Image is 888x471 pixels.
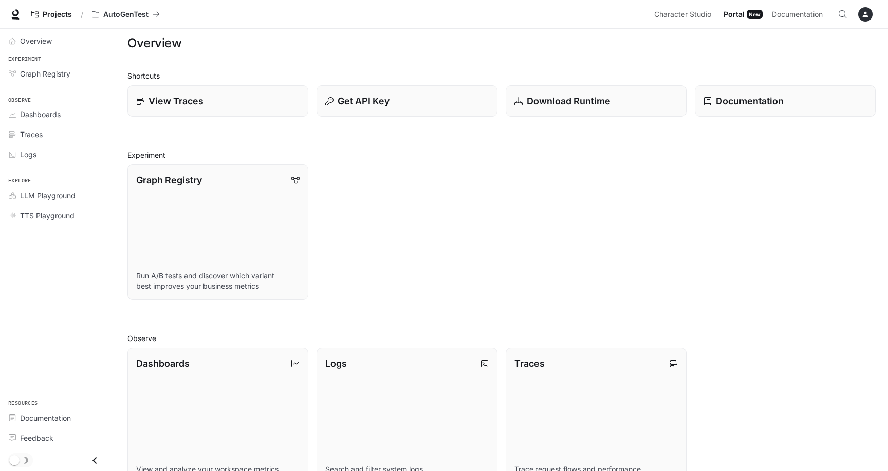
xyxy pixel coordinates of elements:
button: All workspaces [87,4,164,25]
p: Run A/B tests and discover which variant best improves your business metrics [136,271,300,291]
div: New [747,10,763,19]
span: Projects [43,10,72,19]
a: TTS Playground [4,206,110,224]
span: Dark mode toggle [9,454,20,465]
a: Traces [4,125,110,143]
a: Logs [4,145,110,163]
button: Close drawer [83,450,106,471]
p: Download Runtime [527,94,610,108]
a: PortalNew [719,4,767,25]
span: Documentation [20,412,71,423]
a: Documentation [768,4,830,25]
span: Logs [20,149,36,160]
p: Get API Key [338,94,390,108]
button: Open Command Menu [832,4,853,25]
span: Portal [724,8,745,21]
h2: Shortcuts [127,70,876,81]
p: Documentation [716,94,784,108]
a: LLM Playground [4,186,110,204]
a: Documentation [4,409,110,427]
div: / [77,9,87,20]
p: AutoGenTest [103,10,149,19]
a: Character Studio [650,4,718,25]
span: Traces [20,129,43,140]
a: Overview [4,32,110,50]
a: View Traces [127,85,308,117]
a: Download Runtime [506,85,687,117]
span: Documentation [772,8,823,21]
span: Feedback [20,432,53,443]
span: Character Studio [654,8,711,21]
a: Documentation [695,85,876,117]
a: Feedback [4,429,110,447]
p: View Traces [149,94,203,108]
a: Graph RegistryRun A/B tests and discover which variant best improves your business metrics [127,164,308,300]
span: TTS Playground [20,210,75,221]
a: Dashboards [4,105,110,123]
p: Dashboards [136,356,190,370]
a: Graph Registry [4,65,110,83]
span: Overview [20,35,52,46]
h2: Experiment [127,149,876,160]
p: Traces [514,356,545,370]
span: Dashboards [20,109,61,120]
h1: Overview [127,33,181,53]
span: LLM Playground [20,190,76,201]
p: Logs [325,356,347,370]
p: Graph Registry [136,173,202,187]
button: Get API Key [317,85,497,117]
h2: Observe [127,333,876,344]
a: Go to projects [27,4,77,25]
span: Graph Registry [20,68,70,79]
